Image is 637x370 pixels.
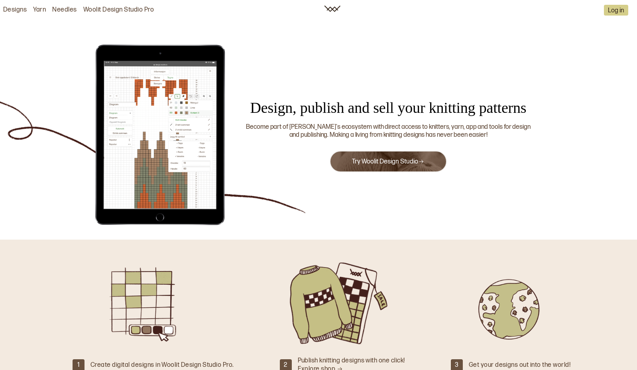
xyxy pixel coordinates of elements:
a: Try Woolit Design Studio [352,158,424,165]
img: Strikket genser og oppskrift til salg. [285,260,393,347]
div: Become part of [PERSON_NAME]'s ecosystem with direct access to knitters, yarn, app and tools for ... [244,123,533,140]
a: Yarn [33,6,46,14]
div: Create digital designs in Woolit Design Studio Pro. [90,361,234,370]
a: Designs [3,6,27,14]
div: Design, publish and sell your knitting patterns [234,98,543,118]
a: Woolit Design Studio Pro [83,6,154,14]
img: Jordkloden [454,260,561,347]
div: Get your designs out into the world! [469,361,570,370]
img: Illustrasjon av Woolit Design Studio Pro [90,43,230,226]
a: Needles [52,6,77,14]
button: Try Woolit Design Studio [330,151,446,172]
button: Log in [604,5,628,16]
img: Woolit ikon [324,6,340,12]
img: Illustrasjon av Woolit Design Studio Pro [96,260,204,347]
